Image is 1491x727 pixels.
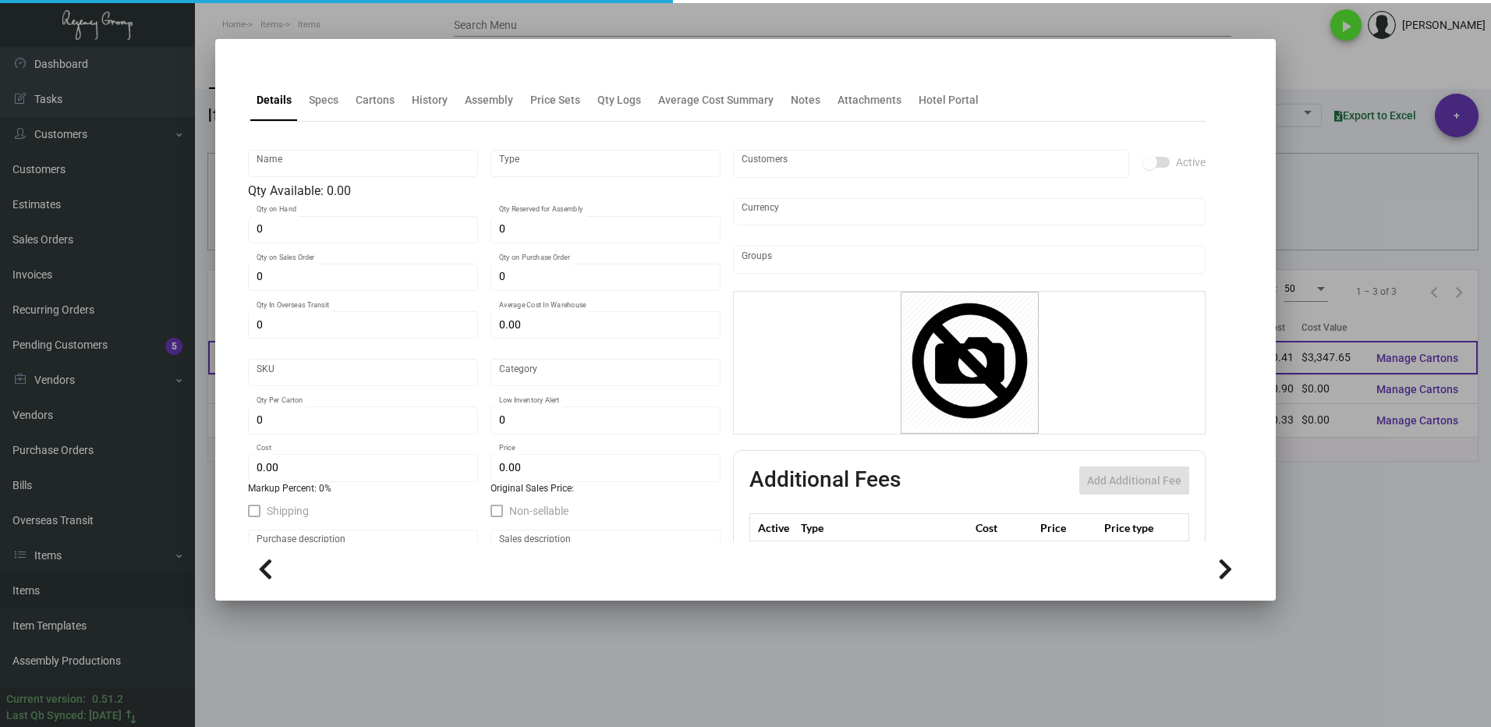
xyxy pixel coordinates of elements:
div: History [412,92,448,108]
div: Attachments [838,92,901,108]
th: Price type [1100,514,1170,541]
div: Current version: [6,691,86,707]
span: Add Additional Fee [1087,474,1181,487]
div: Notes [791,92,820,108]
div: Last Qb Synced: [DATE] [6,707,122,724]
th: Cost [972,514,1036,541]
div: Price Sets [530,92,580,108]
span: Active [1176,153,1206,172]
th: Type [797,514,972,541]
h2: Additional Fees [749,466,901,495]
th: Price [1036,514,1100,541]
div: Qty Available: 0.00 [248,182,721,200]
div: Average Cost Summary [658,92,774,108]
div: Details [257,92,292,108]
div: Assembly [465,92,513,108]
div: Hotel Portal [919,92,979,108]
div: Specs [309,92,338,108]
th: Active [750,514,798,541]
span: Shipping [267,502,309,520]
div: 0.51.2 [92,691,123,707]
span: Non-sellable [509,502,568,520]
input: Add new.. [742,158,1121,170]
input: Add new.. [742,254,1198,266]
div: Qty Logs [597,92,641,108]
button: Add Additional Fee [1079,466,1189,495]
div: Cartons [356,92,395,108]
